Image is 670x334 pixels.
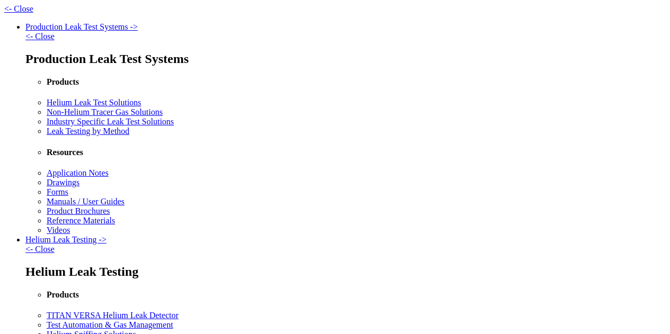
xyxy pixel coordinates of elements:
[47,290,666,300] h4: Products
[47,77,666,87] h4: Products
[25,22,138,31] a: Production Leak Test Systems ->
[47,168,109,177] a: Application Notes
[47,320,173,329] a: Test Automation & Gas Management
[25,32,55,41] a: <- Close
[4,4,33,13] a: <- Close
[47,311,178,320] a: TITAN VERSA Helium Leak Detector
[25,245,55,254] a: <- Close
[47,178,79,187] a: Drawings
[47,148,666,157] h4: Resources
[47,187,68,196] a: Forms
[25,52,666,66] h2: Production Leak Test Systems
[47,206,110,215] a: Product Brochures
[47,127,129,136] a: Leak Testing by Method
[25,235,106,244] a: Helium Leak Testing ->
[47,117,174,126] a: Industry Specific Leak Test Solutions
[47,197,124,206] a: Manuals / User Guides
[47,225,70,234] a: Videos
[25,265,666,279] h2: Helium Leak Testing
[47,107,163,116] a: Non-Helium Tracer Gas Solutions
[47,98,141,107] a: Helium Leak Test Solutions
[47,216,115,225] a: Reference Materials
